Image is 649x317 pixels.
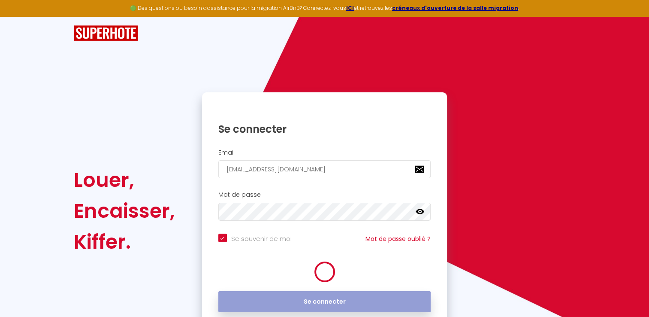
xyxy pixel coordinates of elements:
a: ICI [346,4,354,12]
img: SuperHote logo [74,25,138,41]
div: Louer, [74,165,175,195]
button: Se connecter [218,291,431,313]
a: Mot de passe oublié ? [365,235,431,243]
a: créneaux d'ouverture de la salle migration [392,4,518,12]
div: Encaisser, [74,195,175,226]
h2: Email [218,149,431,156]
h2: Mot de passe [218,191,431,198]
input: Ton Email [218,160,431,178]
div: Kiffer. [74,226,175,257]
h1: Se connecter [218,122,431,136]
